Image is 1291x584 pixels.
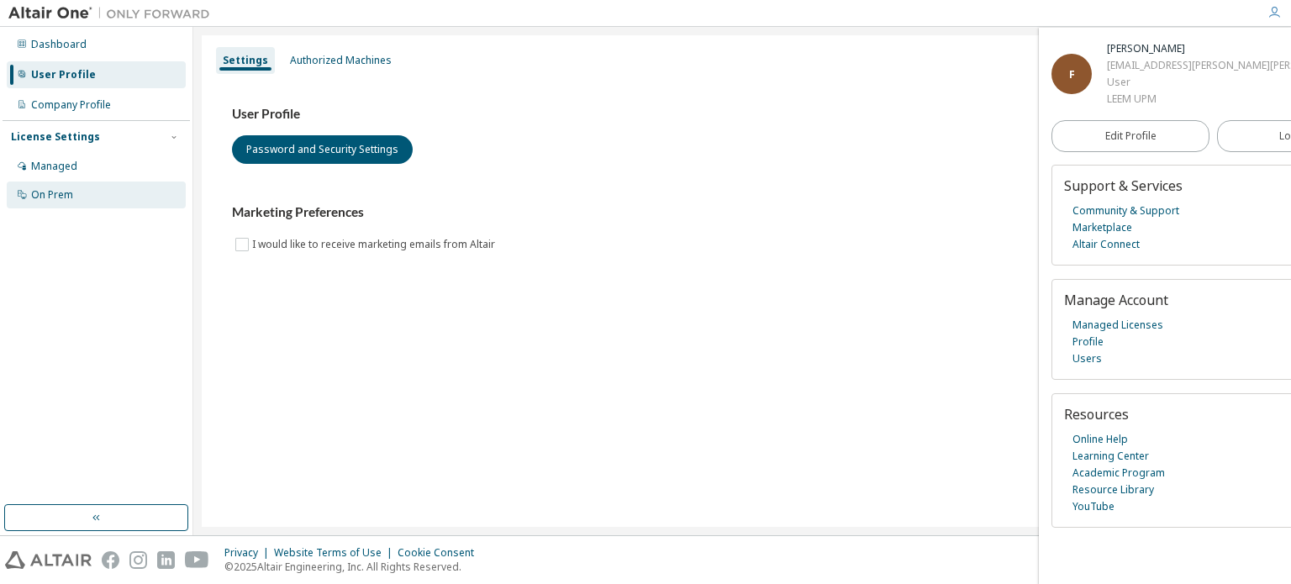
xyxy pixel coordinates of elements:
a: Academic Program [1072,465,1165,481]
img: instagram.svg [129,551,147,569]
a: Marketplace [1072,219,1132,236]
a: Altair Connect [1072,236,1140,253]
a: Profile [1072,334,1104,350]
div: License Settings [11,130,100,144]
div: Privacy [224,546,274,560]
a: Edit Profile [1051,120,1209,152]
img: youtube.svg [185,551,209,569]
img: Altair One [8,5,219,22]
div: Managed [31,160,77,173]
span: Manage Account [1064,291,1168,309]
span: Support & Services [1064,176,1183,195]
h3: User Profile [232,106,1252,123]
p: © 2025 Altair Engineering, Inc. All Rights Reserved. [224,560,484,574]
a: Managed Licenses [1072,317,1163,334]
a: Resource Library [1072,481,1154,498]
a: YouTube [1072,498,1114,515]
h3: Marketing Preferences [232,204,1252,221]
img: altair_logo.svg [5,551,92,569]
a: Community & Support [1072,203,1179,219]
a: Users [1072,350,1102,367]
a: Online Help [1072,431,1128,448]
a: Learning Center [1072,448,1149,465]
span: Edit Profile [1105,129,1157,143]
div: User Profile [31,68,96,82]
img: linkedin.svg [157,551,175,569]
div: On Prem [31,188,73,202]
div: Website Terms of Use [274,546,398,560]
span: F [1069,67,1075,82]
label: I would like to receive marketing emails from Altair [252,234,498,255]
div: Cookie Consent [398,546,484,560]
div: Settings [223,54,268,67]
img: facebook.svg [102,551,119,569]
div: Authorized Machines [290,54,392,67]
button: Password and Security Settings [232,135,413,164]
div: Dashboard [31,38,87,51]
span: Resources [1064,405,1129,424]
div: Company Profile [31,98,111,112]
